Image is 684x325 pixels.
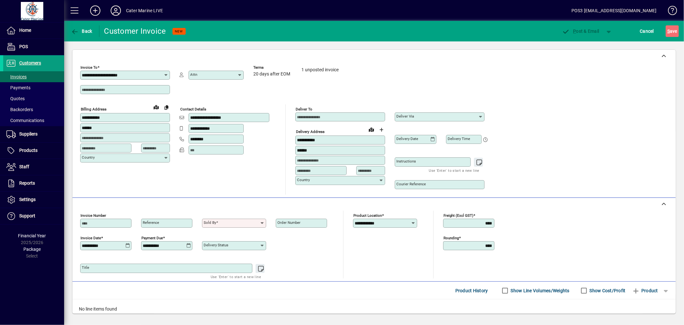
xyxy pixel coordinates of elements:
[396,159,416,163] mat-label: Instructions
[6,85,30,90] span: Payments
[443,236,459,240] mat-label: Rounding
[204,220,216,225] mat-label: Sold by
[455,285,488,296] span: Product History
[366,124,376,135] a: View on map
[3,159,64,175] a: Staff
[190,72,197,77] mat-label: Attn
[663,1,676,22] a: Knowledge Base
[19,60,41,66] span: Customers
[253,72,290,77] span: 20 days after EOM
[71,29,92,34] span: Back
[3,82,64,93] a: Payments
[301,67,339,72] a: 1 unposted invoice
[3,143,64,159] a: Products
[571,5,657,16] div: POS3 [EMAIL_ADDRESS][DOMAIN_NAME]
[104,26,166,36] div: Customer Invoice
[6,74,27,79] span: Invoices
[666,25,679,37] button: Save
[19,213,35,218] span: Support
[6,96,25,101] span: Quotes
[18,233,46,238] span: Financial Year
[82,265,89,270] mat-label: Title
[588,287,626,294] label: Show Cost/Profit
[175,29,183,33] span: NEW
[3,104,64,115] a: Backorders
[3,175,64,191] a: Reports
[19,131,38,136] span: Suppliers
[143,220,159,225] mat-label: Reference
[69,25,94,37] button: Back
[19,197,36,202] span: Settings
[448,136,470,141] mat-label: Delivery time
[297,178,310,182] mat-label: Country
[629,285,661,296] button: Product
[396,114,414,119] mat-label: Deliver via
[19,148,38,153] span: Products
[632,285,658,296] span: Product
[6,107,33,112] span: Backorders
[6,118,44,123] span: Communications
[141,236,163,240] mat-label: Payment due
[161,102,172,112] button: Copy to Delivery address
[3,115,64,126] a: Communications
[204,243,228,247] mat-label: Delivery status
[80,213,106,218] mat-label: Invoice number
[429,167,479,174] mat-hint: Use 'Enter' to start a new line
[106,5,126,16] button: Profile
[19,44,28,49] span: POS
[376,125,387,135] button: Choose address
[396,182,426,186] mat-label: Courier Reference
[559,25,603,37] button: Post & Email
[80,236,101,240] mat-label: Invoice date
[3,71,64,82] a: Invoices
[23,247,41,252] span: Package
[85,5,106,16] button: Add
[253,66,292,70] span: Terms
[19,164,29,169] span: Staff
[211,273,261,280] mat-hint: Use 'Enter' to start a new line
[3,208,64,224] a: Support
[638,25,656,37] button: Cancel
[277,220,300,225] mat-label: Order number
[353,213,382,218] mat-label: Product location
[82,155,95,160] mat-label: Country
[396,136,418,141] mat-label: Delivery date
[19,28,31,33] span: Home
[3,126,64,142] a: Suppliers
[64,25,99,37] app-page-header-button: Back
[443,213,473,218] mat-label: Freight (excl GST)
[3,22,64,39] a: Home
[573,29,576,34] span: P
[667,26,677,36] span: ave
[296,107,312,111] mat-label: Deliver To
[126,5,163,16] div: Cater Marine LIVE
[3,192,64,208] a: Settings
[453,285,491,296] button: Product History
[562,29,599,34] span: ost & Email
[3,93,64,104] a: Quotes
[80,65,97,70] mat-label: Invoice To
[3,39,64,55] a: POS
[667,29,670,34] span: S
[72,299,676,319] div: No line items found
[151,102,161,112] a: View on map
[510,287,570,294] label: Show Line Volumes/Weights
[19,180,35,186] span: Reports
[640,26,654,36] span: Cancel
